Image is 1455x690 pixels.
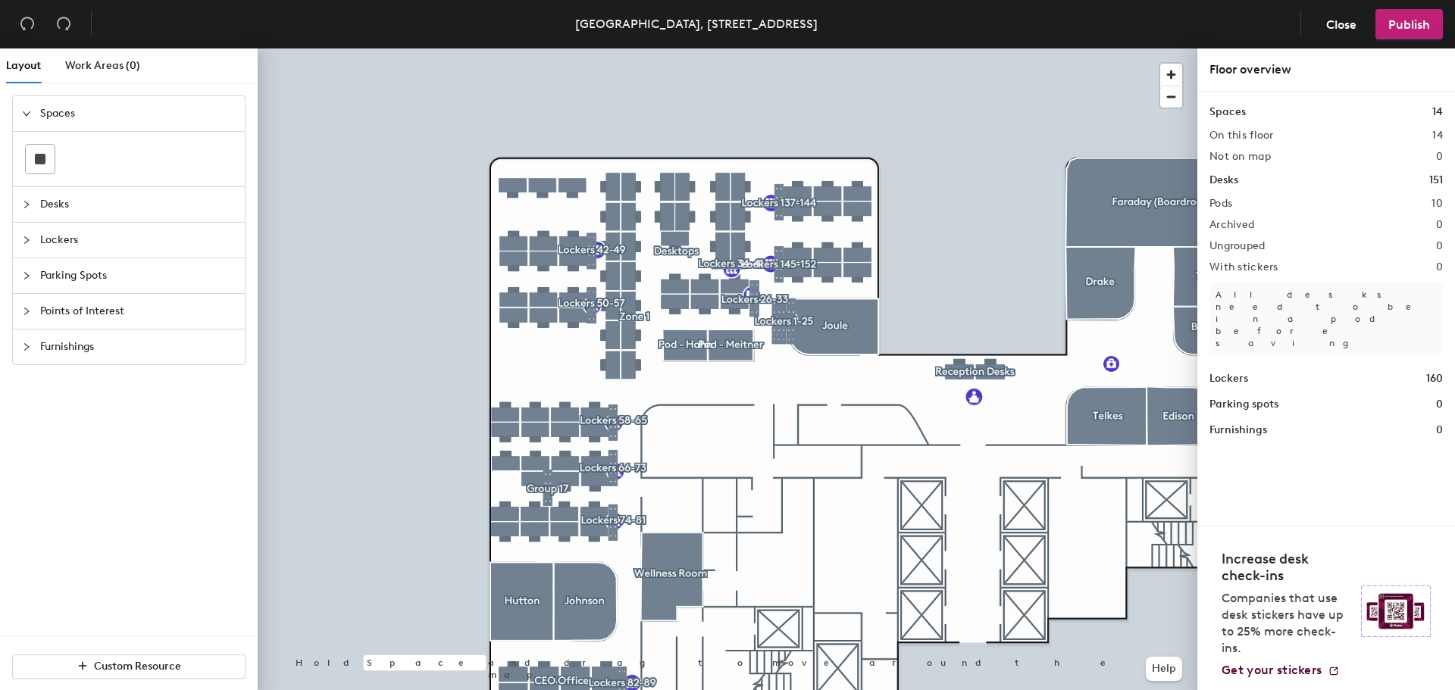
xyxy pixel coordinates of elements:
h2: Archived [1209,219,1254,231]
button: Redo (⌘ + ⇧ + Z) [48,9,79,39]
p: Companies that use desk stickers have up to 25% more check-ins. [1222,590,1352,657]
a: Get your stickers [1222,663,1340,678]
span: undo [20,16,35,31]
h2: Ungrouped [1209,240,1266,252]
span: collapsed [22,236,31,245]
button: Custom Resource [12,654,246,679]
h2: 0 [1436,240,1443,252]
button: Publish [1375,9,1443,39]
h2: 0 [1436,151,1443,163]
h1: 151 [1429,172,1443,189]
span: Publish [1388,17,1430,32]
button: Help [1146,657,1182,681]
h1: Spaces [1209,104,1246,120]
span: Get your stickers [1222,663,1322,677]
h2: Not on map [1209,151,1271,163]
h1: Desks [1209,172,1238,189]
h1: 0 [1436,422,1443,439]
span: Desks [40,187,236,222]
span: Parking Spots [40,258,236,293]
h2: With stickers [1209,261,1278,273]
img: Sticker logo [1361,585,1431,637]
h1: Furnishings [1209,422,1267,439]
p: All desks need to be in a pod before saving [1209,283,1443,355]
h4: Increase desk check-ins [1222,551,1352,584]
span: collapsed [22,271,31,280]
h1: 0 [1436,396,1443,413]
h2: 0 [1436,219,1443,231]
h2: 10 [1432,198,1443,210]
span: Lockers [40,223,236,258]
span: Close [1326,17,1356,32]
h1: 160 [1426,370,1443,387]
span: Points of Interest [40,294,236,329]
span: collapsed [22,342,31,351]
h2: 14 [1432,130,1443,142]
h2: Pods [1209,198,1232,210]
span: collapsed [22,200,31,209]
h2: On this floor [1209,130,1274,142]
span: Custom Resource [94,660,181,673]
h1: 14 [1432,104,1443,120]
h1: Lockers [1209,370,1248,387]
span: Layout [6,59,41,72]
button: Undo (⌘ + Z) [12,9,42,39]
span: Spaces [40,96,236,131]
span: Work Areas (0) [65,59,140,72]
span: Furnishings [40,329,236,364]
h2: 0 [1436,261,1443,273]
span: collapsed [22,307,31,316]
div: Floor overview [1209,61,1443,79]
h1: Parking spots [1209,396,1278,413]
div: [GEOGRAPHIC_DATA], [STREET_ADDRESS] [575,14,818,33]
button: Close [1313,9,1369,39]
span: expanded [22,109,31,118]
